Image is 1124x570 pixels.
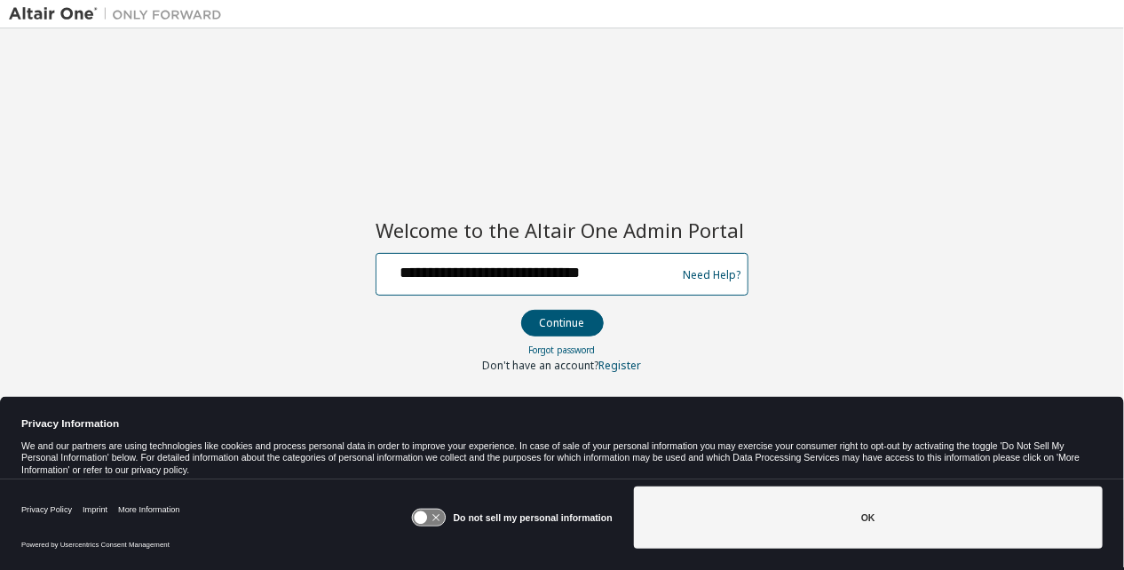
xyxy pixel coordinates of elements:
[599,358,642,373] a: Register
[483,358,599,373] span: Don't have an account?
[9,5,231,23] img: Altair One
[683,274,740,275] a: Need Help?
[376,218,748,242] h2: Welcome to the Altair One Admin Portal
[521,310,604,336] button: Continue
[529,344,596,356] a: Forgot password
